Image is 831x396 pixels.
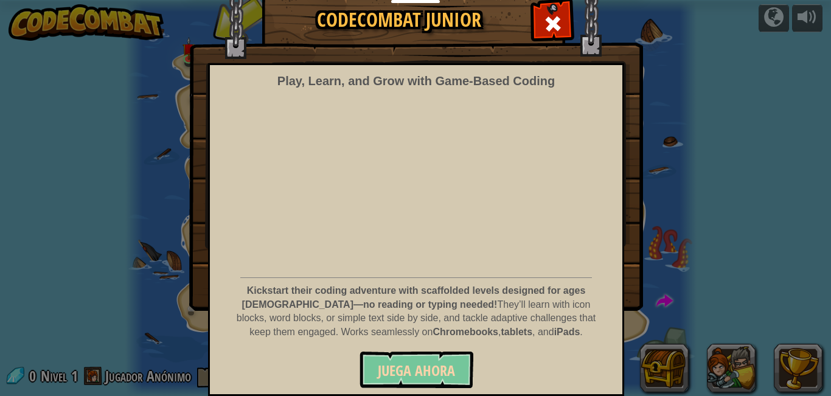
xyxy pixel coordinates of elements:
[554,327,580,337] strong: iPads
[378,361,455,380] span: Juega ahora
[242,285,586,310] strong: Kickstart their coding adventure with scaffolded levels designed for ages [DEMOGRAPHIC_DATA]—no r...
[501,327,532,337] strong: tablets
[236,284,596,339] p: They’ll learn with icon blocks, word blocks, or simple text side by side, and tackle adaptive cha...
[274,9,524,30] h1: CodeCombat Junior
[433,327,498,337] strong: Chromebooks
[360,352,473,388] button: Juega ahora
[277,72,555,90] div: Play, Learn, and Grow with Game‑Based Coding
